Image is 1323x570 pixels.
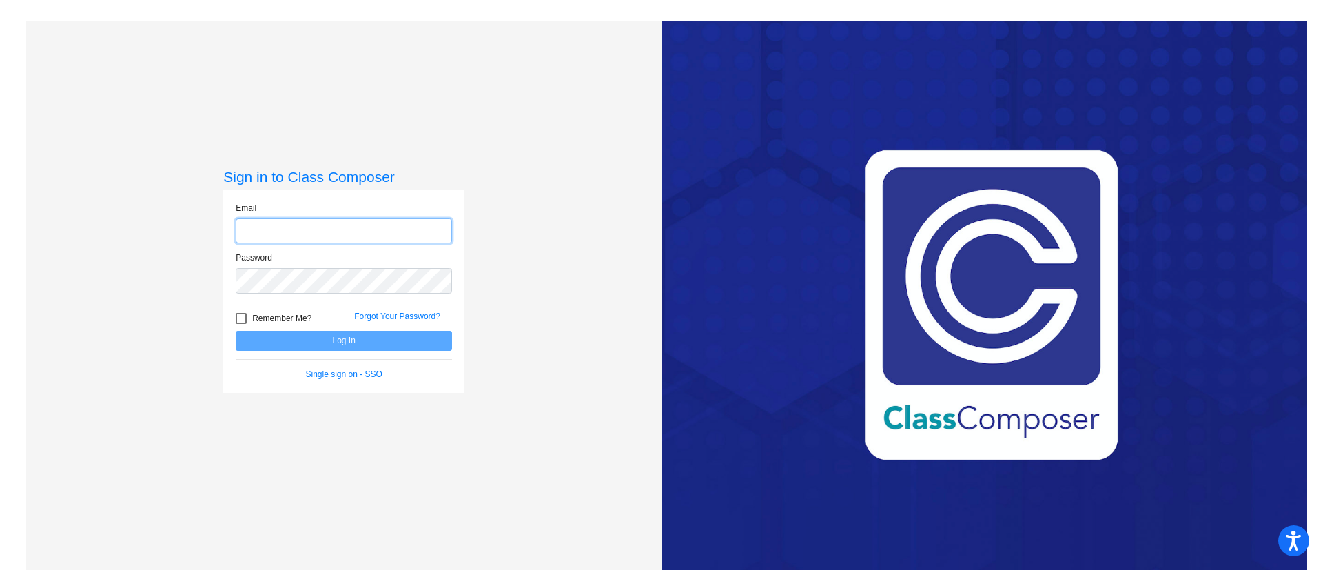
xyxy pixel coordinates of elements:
[223,168,464,185] h3: Sign in to Class Composer
[236,252,272,264] label: Password
[306,369,382,379] a: Single sign on - SSO
[252,310,311,327] span: Remember Me?
[354,312,440,321] a: Forgot Your Password?
[236,202,256,214] label: Email
[236,331,452,351] button: Log In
